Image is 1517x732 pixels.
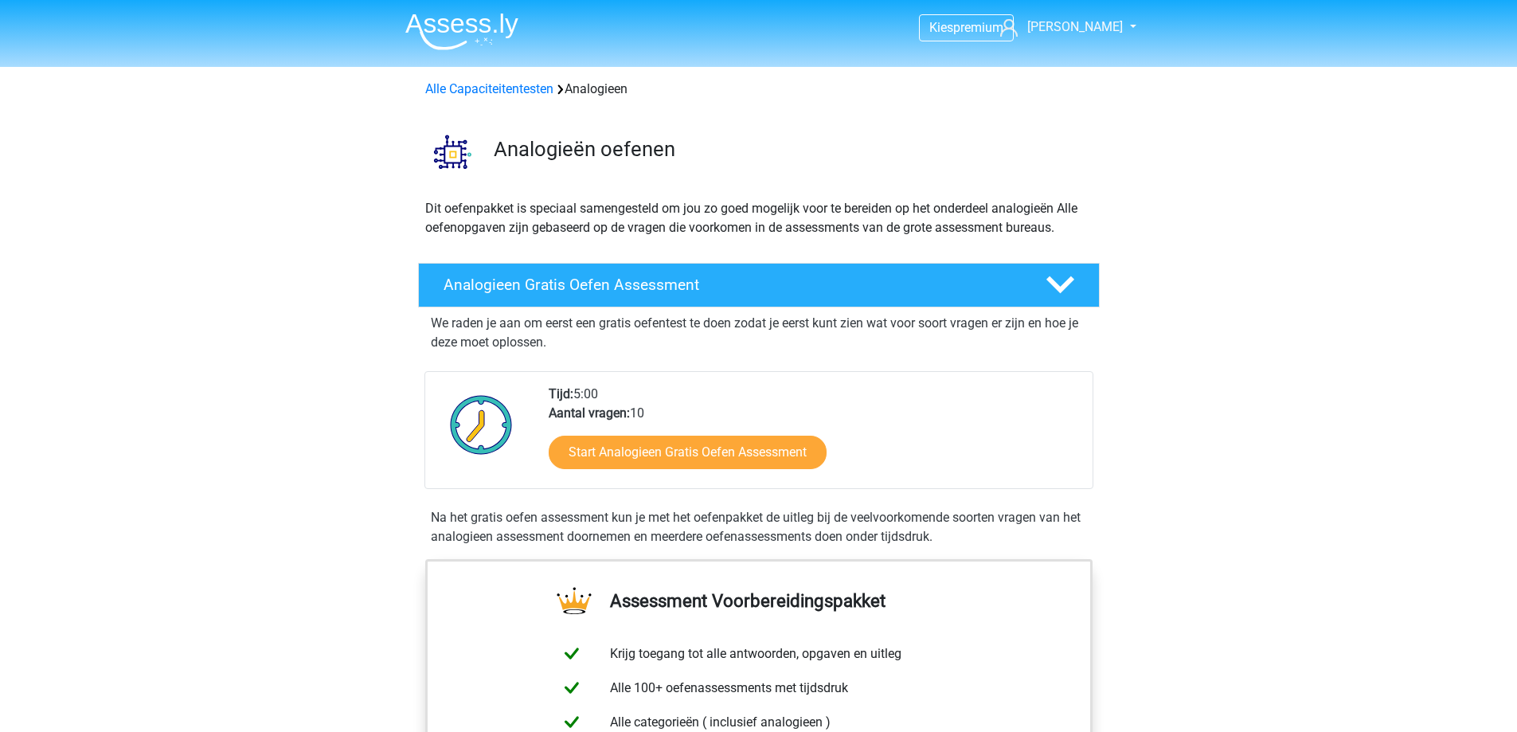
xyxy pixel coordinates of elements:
[424,508,1093,546] div: Na het gratis oefen assessment kun je met het oefenpakket de uitleg bij de veelvoorkomende soorte...
[929,20,953,35] span: Kies
[425,199,1093,237] p: Dit oefenpakket is speciaal samengesteld om jou zo goed mogelijk voor te bereiden op het onderdee...
[419,80,1099,99] div: Analogieen
[494,137,1087,162] h3: Analogieën oefenen
[444,276,1020,294] h4: Analogieen Gratis Oefen Assessment
[431,314,1087,352] p: We raden je aan om eerst een gratis oefentest te doen zodat je eerst kunt zien wat voor soort vra...
[425,81,553,96] a: Alle Capaciteitentesten
[441,385,522,464] img: Klok
[419,118,487,186] img: analogieen
[549,405,630,421] b: Aantal vragen:
[953,20,1003,35] span: premium
[994,18,1124,37] a: [PERSON_NAME]
[405,13,518,50] img: Assessly
[1027,19,1123,34] span: [PERSON_NAME]
[537,385,1092,488] div: 5:00 10
[412,263,1106,307] a: Analogieen Gratis Oefen Assessment
[920,17,1013,38] a: Kiespremium
[549,436,827,469] a: Start Analogieen Gratis Oefen Assessment
[549,386,573,401] b: Tijd:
